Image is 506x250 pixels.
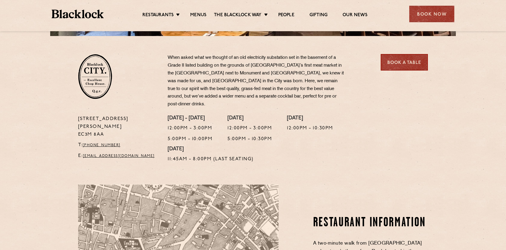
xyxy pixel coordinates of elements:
h2: Restaurant Information [313,215,428,230]
p: 12:00pm - 10:30pm [287,125,333,132]
h4: [DATE] - [DATE] [168,115,212,122]
a: The Blacklock Way [214,12,261,19]
a: Gifting [309,12,328,19]
a: Restaurants [142,12,174,19]
p: T: [78,141,159,149]
p: When asked what we thought of an old electricity substation set in the basement of a Grade II lis... [168,54,345,108]
h4: [DATE] [287,115,333,122]
a: [EMAIL_ADDRESS][DOMAIN_NAME] [83,154,155,158]
a: [PHONE_NUMBER] [83,143,120,147]
h4: [DATE] [168,146,254,153]
img: BL_Textured_Logo-footer-cropped.svg [52,10,104,18]
h4: [DATE] [227,115,272,122]
p: 5:00pm - 10:30pm [227,135,272,143]
p: 11:45am - 8:00pm (Last Seating) [168,155,254,163]
img: City-stamp-default.svg [78,54,112,99]
a: People [278,12,294,19]
p: 12:00pm - 3:00pm [168,125,212,132]
p: 12:00pm - 3:00pm [227,125,272,132]
p: E: [78,152,159,160]
div: Book Now [409,6,454,22]
p: 5:00pm - 10:00pm [168,135,212,143]
p: [STREET_ADDRESS][PERSON_NAME] EC3M 8AA [78,115,159,139]
a: Menus [190,12,206,19]
a: Book a Table [381,54,428,71]
a: Our News [343,12,367,19]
